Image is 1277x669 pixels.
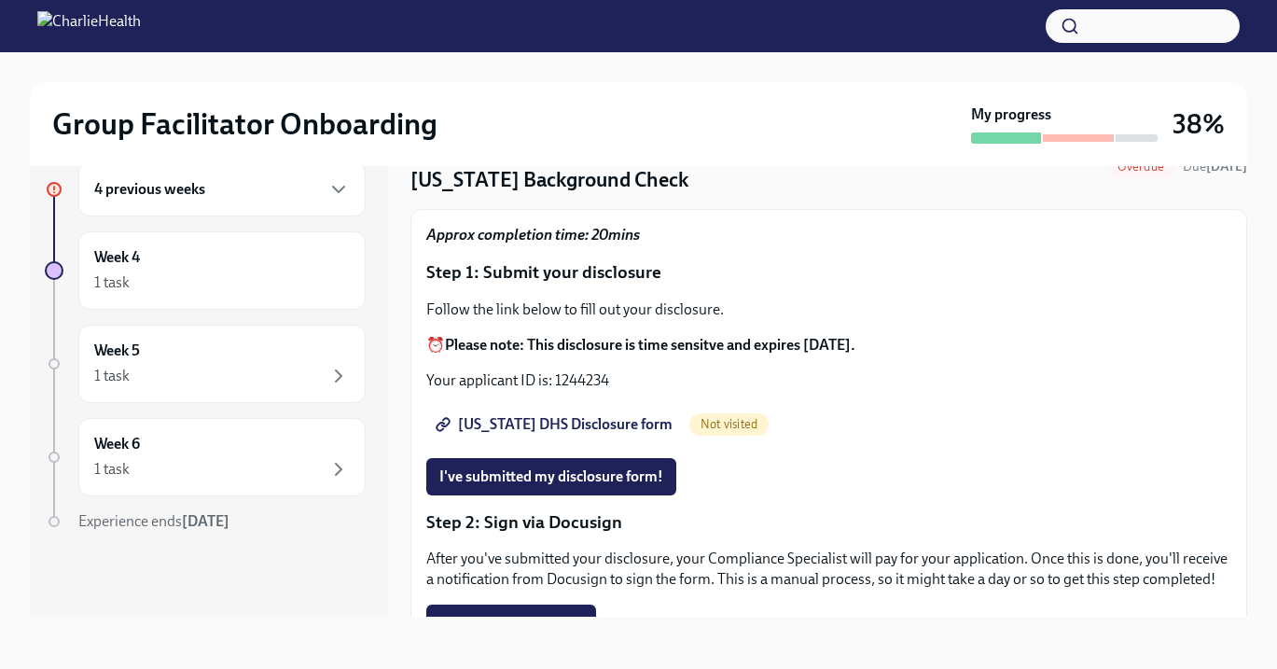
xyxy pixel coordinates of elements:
span: Experience ends [78,512,229,530]
a: Week 61 task [45,418,366,496]
button: I signed the Docusign! [426,605,596,642]
h6: Week 4 [94,247,140,268]
span: I've submitted my disclosure form! [439,467,663,486]
p: Step 1: Submit your disclosure [426,260,1231,285]
span: Not visited [689,417,769,431]
img: CharlieHealth [37,11,141,41]
h4: Submit & Sign The [US_STATE] Disclosure Form (Time Sensitive!) and the [US_STATE] Background Check [410,138,1099,194]
div: 1 task [94,459,130,480]
p: Your applicant ID is: 1244234 [426,370,1231,391]
p: Step 2: Sign via Docusign [426,510,1231,535]
strong: Please note: This disclosure is time sensitve and expires [DATE]. [445,336,855,354]
span: I signed the Docusign! [439,614,583,633]
strong: My progress [971,105,1051,125]
div: 4 previous weeks [78,162,366,216]
span: August 13th, 2025 07:00 [1183,158,1247,175]
h6: 4 previous weeks [94,179,205,200]
div: 1 task [94,366,130,386]
a: [US_STATE] DHS Disclosure form [426,406,686,443]
p: Follow the link below to fill out your disclosure. [426,300,1231,320]
button: I've submitted my disclosure form! [426,458,676,495]
strong: [DATE] [1206,159,1247,174]
span: Due [1183,159,1247,174]
span: [US_STATE] DHS Disclosure form [439,415,673,434]
strong: Approx completion time: 20mins [426,226,640,244]
a: Week 41 task [45,231,366,310]
p: ⏰ [426,335,1231,355]
a: Week 51 task [45,325,366,403]
h6: Week 5 [94,341,140,361]
h3: 38% [1173,107,1225,141]
div: 1 task [94,272,130,293]
h6: Week 6 [94,434,140,454]
h2: Group Facilitator Onboarding [52,105,437,143]
strong: [DATE] [182,512,229,530]
span: Overdue [1106,160,1175,174]
p: After you've submitted your disclosure, your Compliance Specialist will pay for your application.... [426,549,1231,590]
